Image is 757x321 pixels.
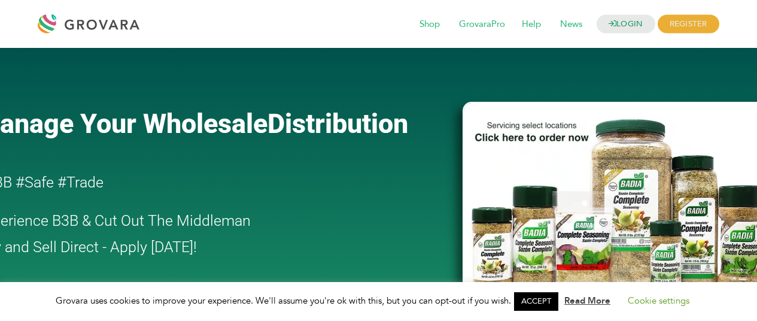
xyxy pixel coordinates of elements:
a: Cookie settings [628,295,689,307]
a: Help [513,18,549,31]
a: News [552,18,591,31]
span: GrovaraPro [451,13,513,36]
a: Shop [411,18,448,31]
a: GrovaraPro [451,18,513,31]
a: LOGIN [597,15,655,34]
span: Grovara uses cookies to improve your experience. We'll assume you're ok with this, but you can op... [56,295,701,307]
a: Read More [564,295,610,307]
span: Shop [411,13,448,36]
a: ACCEPT [514,292,558,311]
span: News [552,13,591,36]
span: REGISTER [658,15,719,34]
span: Help [513,13,549,36]
span: Distribution [267,108,408,140]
